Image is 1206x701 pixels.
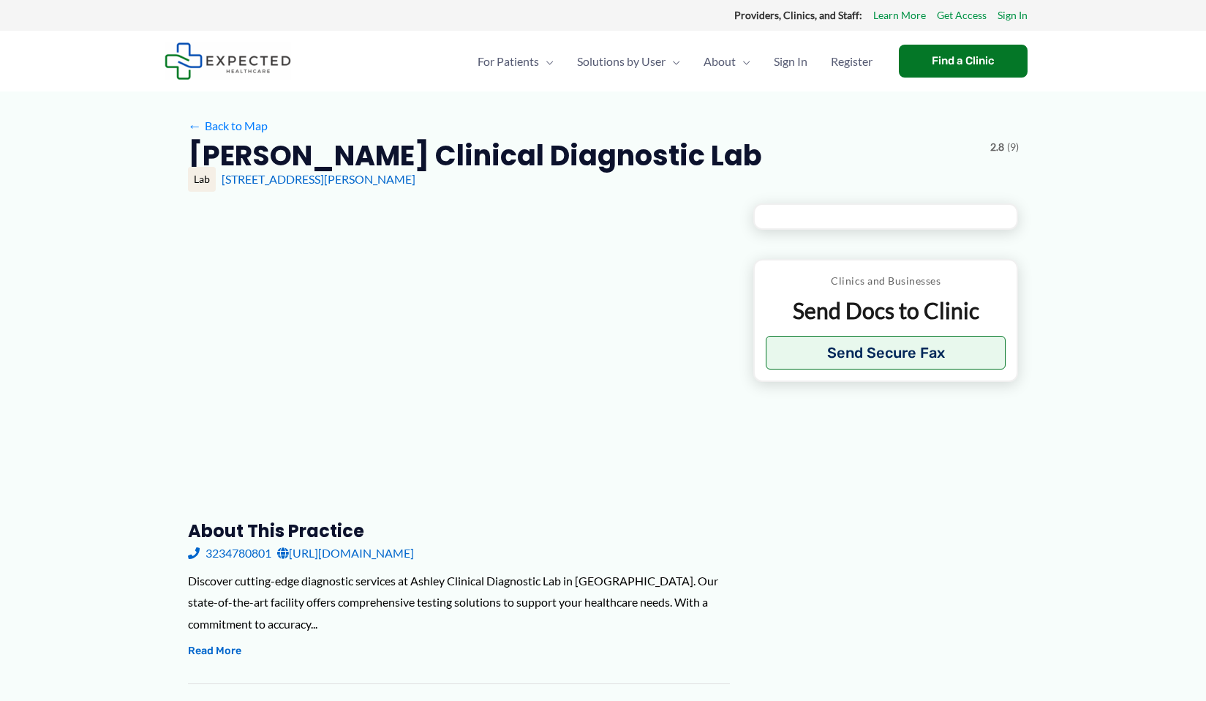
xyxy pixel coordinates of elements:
[466,36,565,87] a: For PatientsMenu Toggle
[165,42,291,80] img: Expected Healthcare Logo - side, dark font, small
[766,271,1006,290] p: Clinics and Businesses
[766,296,1006,325] p: Send Docs to Clinic
[478,36,539,87] span: For Patients
[704,36,736,87] span: About
[188,138,762,173] h2: [PERSON_NAME] Clinical Diagnostic Lab
[188,167,216,192] div: Lab
[873,6,926,25] a: Learn More
[937,6,987,25] a: Get Access
[539,36,554,87] span: Menu Toggle
[734,9,862,21] strong: Providers, Clinics, and Staff:
[819,36,884,87] a: Register
[831,36,873,87] span: Register
[188,570,730,635] div: Discover cutting-edge diagnostic services at Ashley Clinical Diagnostic Lab in [GEOGRAPHIC_DATA]....
[736,36,750,87] span: Menu Toggle
[666,36,680,87] span: Menu Toggle
[277,542,414,564] a: [URL][DOMAIN_NAME]
[692,36,762,87] a: AboutMenu Toggle
[222,172,415,186] a: [STREET_ADDRESS][PERSON_NAME]
[577,36,666,87] span: Solutions by User
[774,36,807,87] span: Sign In
[188,115,268,137] a: ←Back to Map
[990,138,1004,157] span: 2.8
[766,336,1006,370] button: Send Secure Fax
[188,642,241,660] button: Read More
[466,36,884,87] nav: Primary Site Navigation
[188,520,730,542] h3: About this practice
[565,36,692,87] a: Solutions by UserMenu Toggle
[1007,138,1019,157] span: (9)
[762,36,819,87] a: Sign In
[899,45,1028,78] a: Find a Clinic
[998,6,1028,25] a: Sign In
[188,119,202,132] span: ←
[188,542,271,564] a: 3234780801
